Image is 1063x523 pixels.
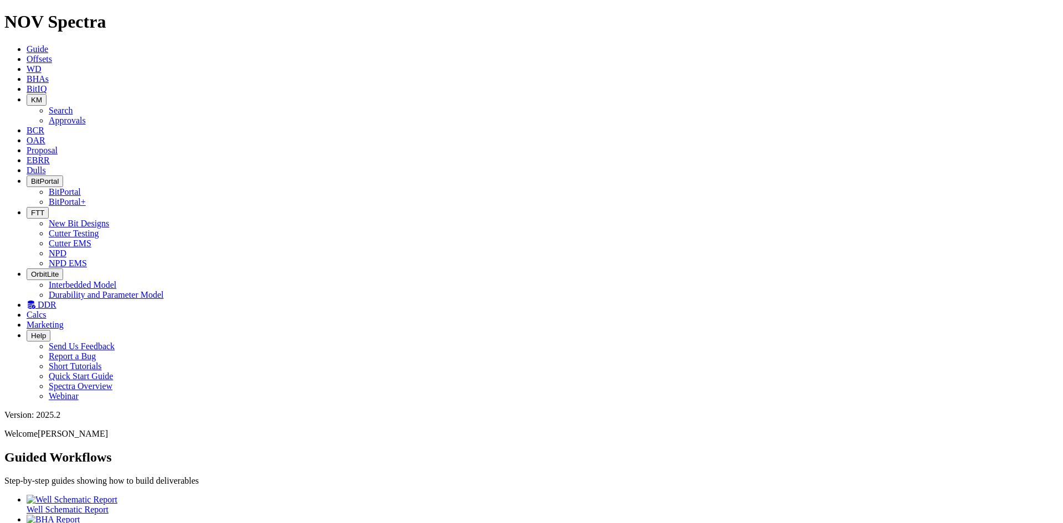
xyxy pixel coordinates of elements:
[27,126,44,135] a: BCR
[49,351,96,361] a: Report a Bug
[31,332,46,340] span: Help
[49,371,113,381] a: Quick Start Guide
[49,248,66,258] a: NPD
[27,44,48,54] a: Guide
[31,270,59,278] span: OrbitLite
[49,116,86,125] a: Approvals
[4,410,1059,420] div: Version: 2025.2
[49,290,164,299] a: Durability and Parameter Model
[4,12,1059,32] h1: NOV Spectra
[49,106,73,115] a: Search
[4,429,1059,439] p: Welcome
[27,495,117,505] img: Well Schematic Report
[49,391,79,401] a: Webinar
[49,280,116,289] a: Interbedded Model
[27,54,52,64] a: Offsets
[31,96,42,104] span: KM
[49,229,99,238] a: Cutter Testing
[49,187,81,196] a: BitPortal
[38,429,108,438] span: [PERSON_NAME]
[27,146,58,155] a: Proposal
[49,381,112,391] a: Spectra Overview
[49,219,109,228] a: New Bit Designs
[27,136,45,145] a: OAR
[27,207,49,219] button: FTT
[49,197,86,206] a: BitPortal+
[31,209,44,217] span: FTT
[27,64,42,74] a: WD
[27,268,63,280] button: OrbitLite
[27,300,56,309] a: DDR
[27,156,50,165] a: EBRR
[49,341,115,351] a: Send Us Feedback
[49,239,91,248] a: Cutter EMS
[49,361,102,371] a: Short Tutorials
[4,450,1059,465] h2: Guided Workflows
[27,495,1059,514] a: Well Schematic Report Well Schematic Report
[27,74,49,84] a: BHAs
[27,505,109,514] span: Well Schematic Report
[4,476,1059,486] p: Step-by-step guides showing how to build deliverables
[38,300,56,309] span: DDR
[49,258,87,268] a: NPD EMS
[27,175,63,187] button: BitPortal
[27,330,50,341] button: Help
[27,320,64,329] a: Marketing
[31,177,59,185] span: BitPortal
[27,84,47,94] a: BitIQ
[27,165,46,175] a: Dulls
[27,310,47,319] a: Calcs
[27,94,47,106] button: KM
